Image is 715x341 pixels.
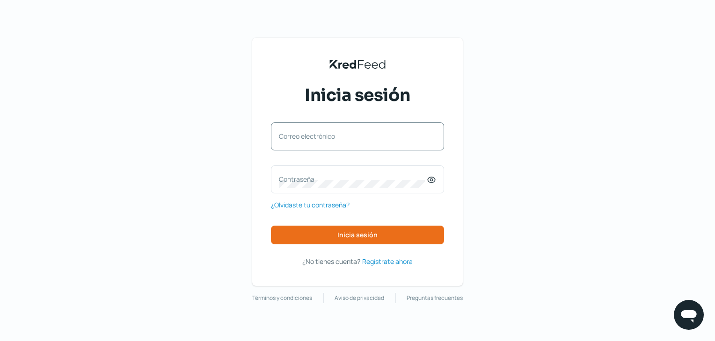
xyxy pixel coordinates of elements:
[679,305,698,324] img: chatIcon
[252,293,312,303] a: Términos y condiciones
[279,132,427,141] label: Correo electrónico
[305,84,410,107] span: Inicia sesión
[362,256,413,267] a: Regístrate ahora
[337,232,378,238] span: Inicia sesión
[271,199,350,211] a: ¿Olvidaste tu contraseña?
[279,175,427,184] label: Contraseña
[302,257,360,266] span: ¿No tienes cuenta?
[335,293,384,303] a: Aviso de privacidad
[407,293,463,303] a: Preguntas frecuentes
[271,226,444,244] button: Inicia sesión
